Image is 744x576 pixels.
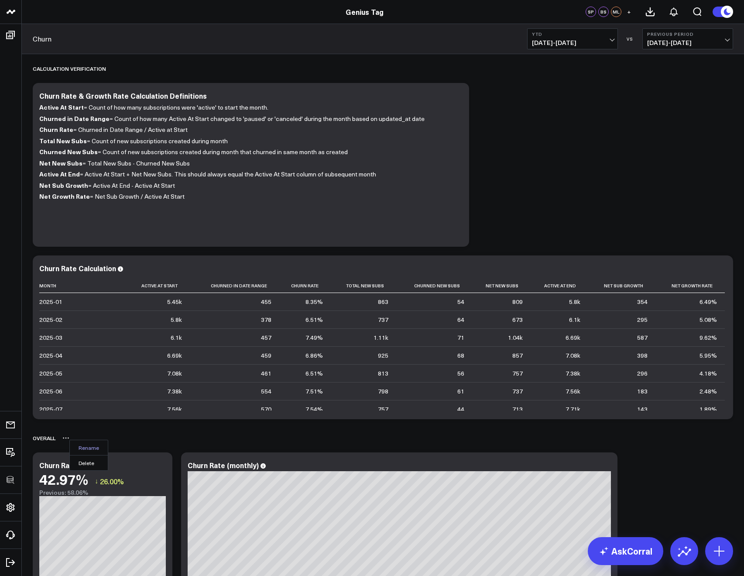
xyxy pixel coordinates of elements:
div: Churn Rate [39,460,77,470]
p: = Churned in Date Range / Active at Start [39,124,456,135]
b: Active At Start [39,103,84,111]
div: 455 [261,297,271,306]
th: Net New Subs [472,279,531,293]
span: [DATE] - [DATE] [532,39,613,46]
b: YTD [532,31,613,37]
div: 5.08% [699,315,717,324]
b: Net New Subs [39,159,82,167]
div: 813 [378,369,388,378]
div: 713 [512,405,523,414]
div: Churn Rate & Growth Rate Calculation Definitions [39,91,207,100]
p: = Count of new subscriptions created during month that churned in same month as created [39,146,456,158]
th: Churn Rate [279,279,331,293]
div: 54 [457,297,464,306]
div: 7.08k [566,351,580,360]
b: Churned New Subs [39,147,98,156]
div: Calculation Verification [33,59,106,79]
div: BS [598,7,609,17]
th: Active At End [531,279,588,293]
th: Net Growth Rate [655,279,725,293]
div: 798 [378,387,388,396]
div: 398 [637,351,648,360]
div: 5.8k [171,315,182,324]
th: Month [39,279,127,293]
div: 7.38k [566,369,580,378]
div: 457 [261,333,271,342]
div: 64 [457,315,464,324]
p: = Total New Subs - Churned New Subs [39,158,456,169]
div: 61 [457,387,464,396]
div: 6.51% [305,315,323,324]
div: 5.8k [569,297,580,306]
div: 2025-07 [39,405,62,414]
button: Rename [70,440,108,455]
div: 7.38k [167,387,182,396]
div: 1.11k [374,333,388,342]
div: 183 [637,387,648,396]
div: 7.51% [305,387,323,396]
div: SP [586,7,596,17]
a: Churn [33,34,51,44]
p: = Net Sub Growth / Active At Start [39,191,456,202]
div: 7.54% [305,405,323,414]
div: 737 [378,315,388,324]
div: 8.35% [305,297,323,306]
div: Overall [33,428,55,448]
div: 6.69k [566,333,580,342]
div: 2025-06 [39,387,62,396]
div: 296 [637,369,648,378]
th: Churned In Date Range [190,279,279,293]
div: 5.95% [699,351,717,360]
div: 71 [457,333,464,342]
span: 26.00% [100,476,124,486]
div: 2025-01 [39,297,62,306]
a: Genius Tag [346,7,384,17]
div: 1.04k [508,333,523,342]
div: 6.69k [167,351,182,360]
div: 673 [512,315,523,324]
b: Total New Subs [39,136,87,145]
div: 5.45k [167,297,182,306]
div: 554 [261,387,271,396]
div: 9.62% [699,333,717,342]
div: 857 [512,351,523,360]
div: 1.89% [699,405,717,414]
div: 7.08k [167,369,182,378]
div: VS [622,36,638,41]
div: 68 [457,351,464,360]
div: 925 [378,351,388,360]
p: = Count of new subscriptions created during month [39,135,456,147]
span: + [627,9,631,15]
b: Previous Period [647,31,728,37]
div: 42.97% [39,471,88,487]
div: 4.18% [699,369,717,378]
div: 863 [378,297,388,306]
div: 7.56k [167,405,182,414]
th: Churned New Subs [396,279,472,293]
div: 570 [261,405,271,414]
div: Previous: 58.06% [39,489,166,496]
b: Net Sub Growth [39,181,88,190]
div: Churn Rate (monthly) [188,460,259,470]
div: 56 [457,369,464,378]
div: = Count of how many subscriptions were 'active' to start the month. [39,102,463,238]
div: 6.1k [171,333,182,342]
div: 2.48% [699,387,717,396]
div: 757 [378,405,388,414]
div: 587 [637,333,648,342]
div: 143 [637,405,648,414]
button: + [624,7,634,17]
b: Active At End [39,169,80,178]
button: YTD[DATE]-[DATE] [527,28,618,49]
div: 7.71k [566,405,580,414]
p: = Active At End - Active At Start [39,180,456,191]
div: 2025-05 [39,369,62,378]
a: AskCorral [588,537,663,565]
div: ML [611,7,621,17]
div: 6.1k [569,315,580,324]
div: Churn Rate Calculation [39,263,116,273]
div: 6.49% [699,297,717,306]
div: 461 [261,369,271,378]
div: 354 [637,297,648,306]
div: 295 [637,315,648,324]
